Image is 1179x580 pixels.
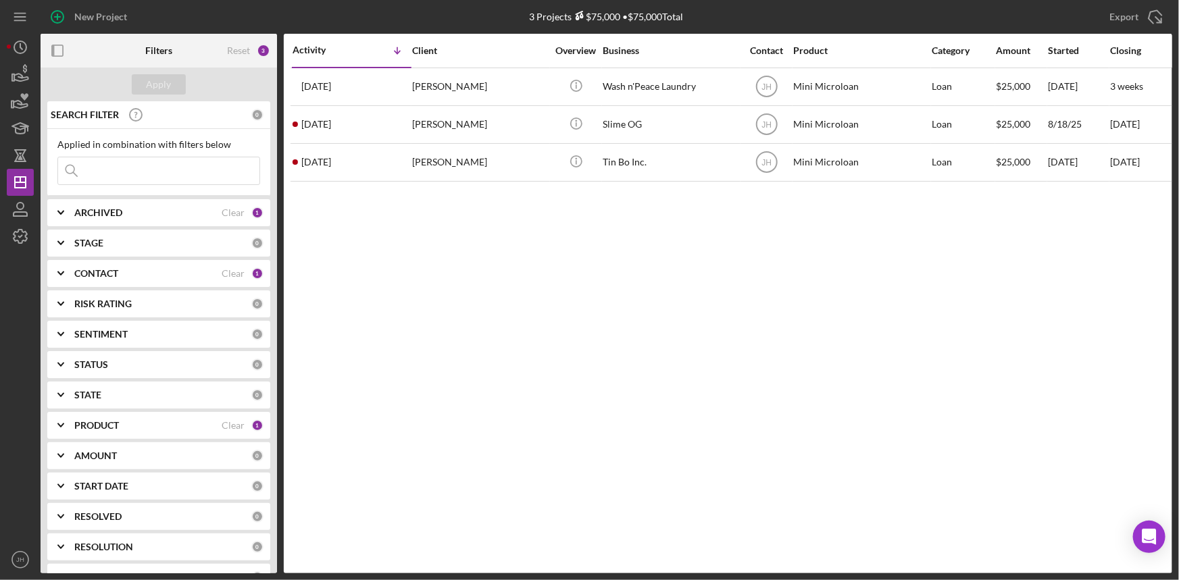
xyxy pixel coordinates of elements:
div: [PERSON_NAME] [412,69,547,105]
div: 0 [251,237,264,249]
div: Loan [932,144,995,180]
div: Tin Bo Inc. [603,144,738,180]
time: 3 weeks [1110,80,1143,92]
div: 3 Projects • $75,000 Total [529,11,683,22]
b: STAGE [74,238,103,248]
button: JH [7,546,34,573]
div: 0 [251,298,264,310]
div: 0 [251,541,264,553]
button: Apply [132,74,186,95]
div: [DATE] [1048,69,1109,105]
time: 2024-11-11 23:00 [301,157,331,167]
div: [PERSON_NAME] [412,144,547,180]
div: Mini Microloan [793,107,928,142]
div: 1 [251,267,264,280]
text: JH [761,158,772,167]
div: Category [932,45,995,56]
text: JH [16,556,24,564]
div: [PERSON_NAME] [412,107,547,142]
b: RESOLVED [74,511,122,522]
div: Loan [932,107,995,142]
div: Product [793,45,928,56]
div: Mini Microloan [793,144,928,180]
b: ARCHIVED [74,207,122,218]
b: RISK RATING [74,298,132,309]
div: 0 [251,480,264,492]
div: [DATE] [1048,144,1109,180]
b: AMOUNT [74,450,117,461]
b: PRODUCT [74,420,119,431]
time: 2025-10-02 03:30 [301,81,331,92]
div: Clear [222,268,245,279]
div: Started [1048,45,1109,56]
b: SEARCH FILTER [51,109,119,120]
div: Clear [222,420,245,431]
span: $25,000 [996,118,1030,130]
div: Amount [996,45,1047,56]
text: JH [761,82,772,92]
div: 0 [251,389,264,401]
text: JH [761,120,772,130]
div: Client [412,45,547,56]
div: Contact [741,45,792,56]
div: Mini Microloan [793,69,928,105]
div: Wash n'Peace Laundry [603,69,738,105]
div: 0 [251,328,264,340]
button: Export [1096,3,1172,30]
div: Export [1109,3,1138,30]
b: RESOLUTION [74,542,133,552]
b: STATUS [74,359,108,370]
time: [DATE] [1110,156,1140,167]
b: STATE [74,390,101,400]
span: $25,000 [996,156,1030,167]
div: 1 [251,207,264,219]
b: SENTIMENT [74,329,128,340]
div: Reset [227,45,250,56]
div: 3 [257,44,270,57]
div: Overview [551,45,601,56]
div: Slime OG [603,107,738,142]
div: New Project [74,3,127,30]
div: 0 [251,450,264,462]
div: 1 [251,419,264,431]
div: Applied in combination with filters below [57,139,260,150]
b: START DATE [74,481,128,492]
div: 0 [251,109,264,121]
div: Clear [222,207,245,218]
b: Filters [145,45,172,56]
div: Loan [932,69,995,105]
div: $75,000 [572,11,620,22]
div: 0 [251,510,264,523]
div: Apply [147,74,172,95]
div: Open Intercom Messenger [1133,521,1165,553]
time: 2025-09-03 19:40 [301,119,331,130]
div: Business [603,45,738,56]
span: $25,000 [996,80,1030,92]
div: 8/18/25 [1048,107,1109,142]
div: 0 [251,359,264,371]
div: Activity [293,45,352,55]
b: CONTACT [74,268,118,279]
time: [DATE] [1110,118,1140,130]
button: New Project [41,3,141,30]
